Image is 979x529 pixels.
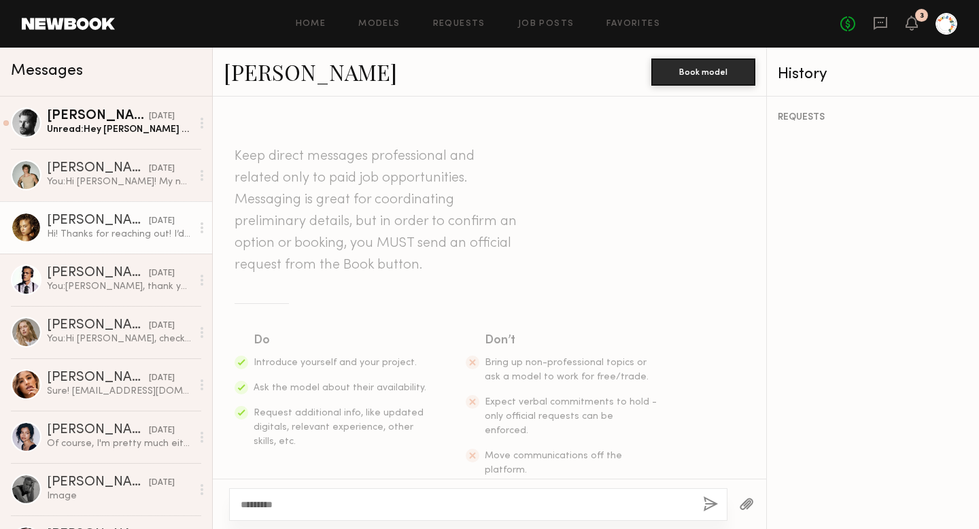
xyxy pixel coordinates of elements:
[485,358,649,381] span: Bring up non-professional topics or ask a model to work for free/trade.
[606,20,660,29] a: Favorites
[296,20,326,29] a: Home
[254,331,428,350] div: Do
[47,123,192,136] div: Unread: Hey [PERSON_NAME] thanks for reaching out! What is the product and what would the shoot e...
[778,113,968,122] div: REQUESTS
[485,331,659,350] div: Don’t
[47,371,149,385] div: [PERSON_NAME]
[47,332,192,345] div: You: Hi [PERSON_NAME], checking in on this! Thank you!
[518,20,574,29] a: Job Posts
[149,215,175,228] div: [DATE]
[47,385,192,398] div: Sure! [EMAIL_ADDRESS][DOMAIN_NAME]
[149,477,175,490] div: [DATE]
[149,110,175,123] div: [DATE]
[11,63,83,79] span: Messages
[47,437,192,450] div: Of course, I'm pretty much either a small or extra small in tops and a small in bottoms but here ...
[235,146,520,276] header: Keep direct messages professional and related only to paid job opportunities. Messaging is great ...
[47,424,149,437] div: [PERSON_NAME]
[433,20,485,29] a: Requests
[47,175,192,188] div: You: Hi [PERSON_NAME]! My name is [PERSON_NAME] – I work at a creative agency in [GEOGRAPHIC_DATA...
[358,20,400,29] a: Models
[254,409,424,446] span: Request additional info, like updated digitals, relevant experience, other skills, etc.
[254,358,417,367] span: Introduce yourself and your project.
[149,372,175,385] div: [DATE]
[149,163,175,175] div: [DATE]
[485,451,622,475] span: Move communications off the platform.
[149,320,175,332] div: [DATE]
[254,383,426,392] span: Ask the model about their availability.
[149,267,175,280] div: [DATE]
[485,398,657,435] span: Expect verbal commitments to hold - only official requests can be enforced.
[47,490,192,502] div: Image
[149,424,175,437] div: [DATE]
[47,476,149,490] div: [PERSON_NAME]
[47,228,192,241] div: Hi! Thanks for reaching out! I’d love to know more details!
[47,162,149,175] div: [PERSON_NAME]
[47,267,149,280] div: [PERSON_NAME]
[47,109,149,123] div: [PERSON_NAME]
[651,65,755,77] a: Book model
[778,67,968,82] div: History
[920,12,924,20] div: 3
[47,319,149,332] div: [PERSON_NAME]
[224,57,397,86] a: [PERSON_NAME]
[47,214,149,228] div: [PERSON_NAME]
[47,280,192,293] div: You: [PERSON_NAME], thank you for getting back to me, [PERSON_NAME]!
[651,58,755,86] button: Book model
